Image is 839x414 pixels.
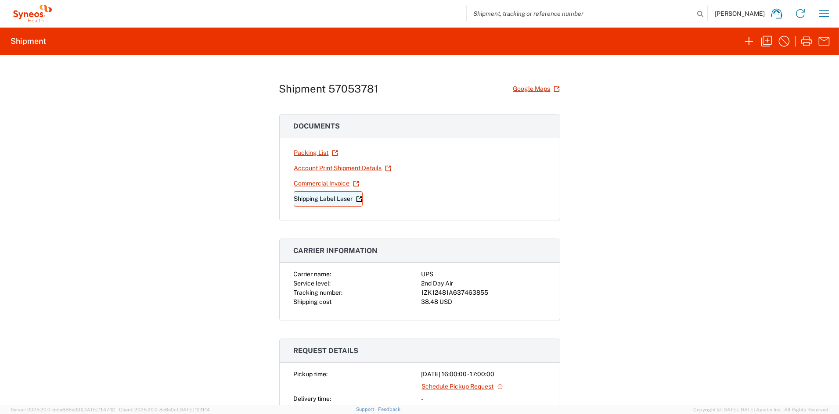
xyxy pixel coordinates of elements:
[294,161,392,176] a: Account Print Shipment Details
[279,82,379,95] h1: Shipment 57053781
[11,36,46,46] h2: Shipment
[294,395,331,402] span: Delivery time:
[421,297,546,307] div: 38.48 USD
[11,407,115,412] span: Server: 2025.20.0-5efa686e39f
[421,394,546,403] div: -
[294,289,343,296] span: Tracking number:
[421,279,546,288] div: 2nd Day Air
[294,298,332,305] span: Shipping cost
[693,406,828,414] span: Copyright © [DATE]-[DATE] Agistix Inc., All Rights Reserved
[467,5,694,22] input: Shipment, tracking or reference number
[294,346,359,355] span: Request details
[294,191,363,207] a: Shipping Label Laser
[294,280,331,287] span: Service level:
[356,407,378,412] a: Support
[378,407,400,412] a: Feedback
[82,407,115,412] span: [DATE] 11:47:12
[294,145,338,161] a: Packing List
[421,270,546,279] div: UPS
[294,271,331,278] span: Carrier name:
[421,288,546,297] div: 1ZK12481A637463855
[421,370,546,379] div: [DATE] 16:00:00 - 17:00:00
[178,407,210,412] span: [DATE] 12:11:14
[513,81,560,96] a: Google Maps
[294,122,340,130] span: Documents
[294,176,360,191] a: Commercial Invoice
[715,10,765,18] span: [PERSON_NAME]
[294,246,378,255] span: Carrier information
[421,379,504,394] a: Schedule Pickup Request
[294,371,328,378] span: Pickup time:
[119,407,210,412] span: Client: 2025.20.0-8c6e0cf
